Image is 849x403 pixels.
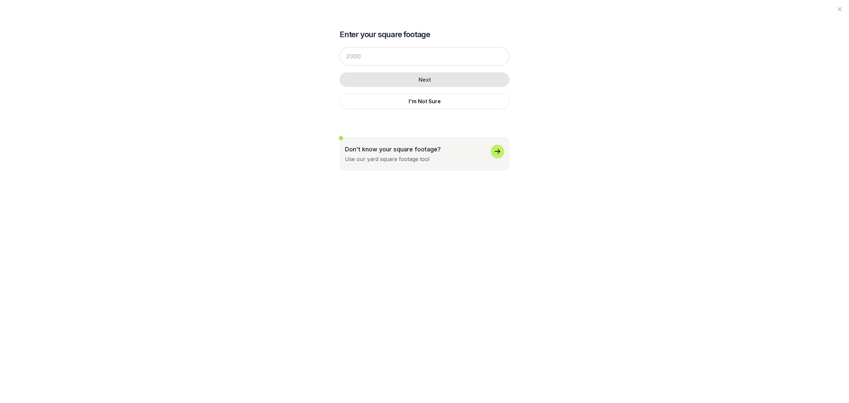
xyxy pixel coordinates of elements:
[340,47,509,66] input: 2000
[340,94,509,109] button: I'm Not Sure
[345,155,429,163] div: Use our yard square footage tool
[340,137,509,171] button: Don't know your square footage?Use our yard square footage tool
[345,145,441,154] p: Don't know your square footage?
[340,29,509,40] h2: Enter your square footage
[340,72,509,87] button: Next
